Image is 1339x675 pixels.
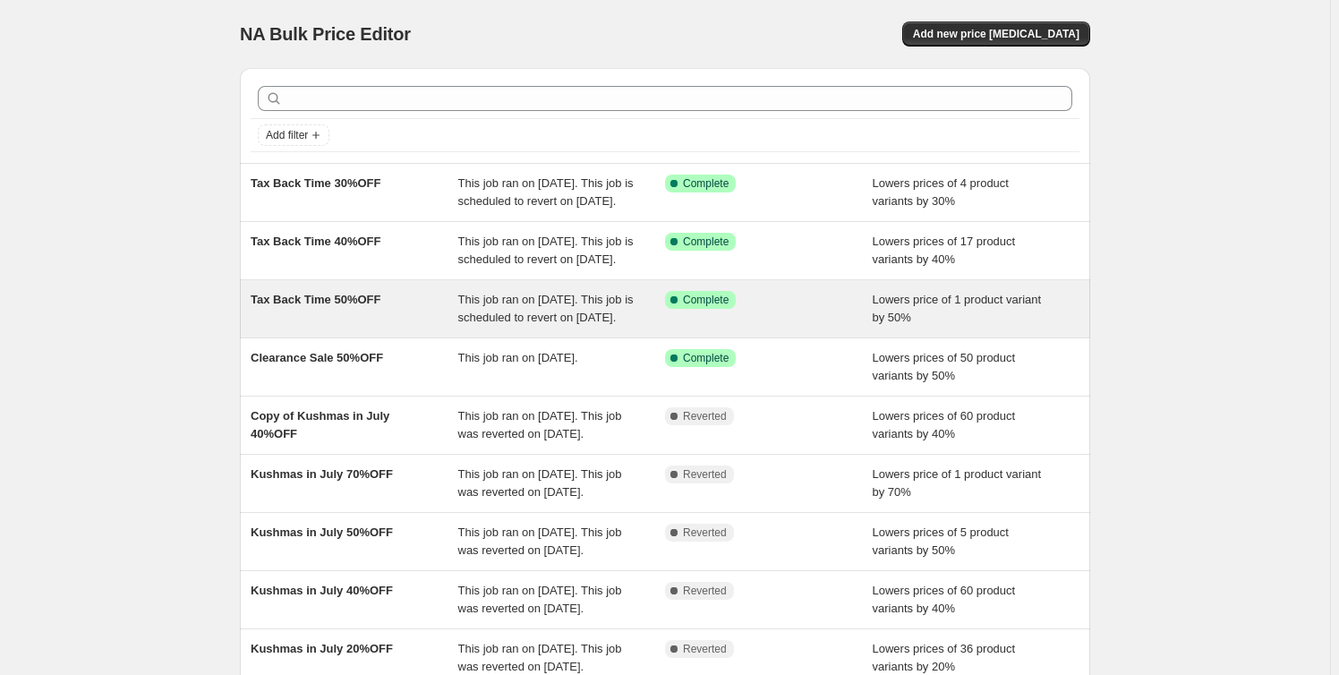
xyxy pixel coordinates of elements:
span: Lowers prices of 60 product variants by 40% [873,584,1016,615]
span: This job ran on [DATE]. This job is scheduled to revert on [DATE]. [458,176,634,208]
button: Add new price [MEDICAL_DATA] [902,21,1090,47]
span: Lowers prices of 36 product variants by 20% [873,642,1016,673]
span: Lowers prices of 50 product variants by 50% [873,351,1016,382]
span: This job ran on [DATE]. This job was reverted on [DATE]. [458,409,622,440]
span: Tax Back Time 40%OFF [251,235,380,248]
span: Complete [683,351,729,365]
span: Reverted [683,409,727,423]
span: Kushmas in July 50%OFF [251,525,393,539]
span: This job ran on [DATE]. This job was reverted on [DATE]. [458,467,622,499]
span: This job ran on [DATE]. This job is scheduled to revert on [DATE]. [458,293,634,324]
span: This job ran on [DATE]. [458,351,578,364]
span: NA Bulk Price Editor [240,24,411,44]
span: Reverted [683,584,727,598]
span: Reverted [683,467,727,482]
span: Tax Back Time 50%OFF [251,293,380,306]
span: Reverted [683,642,727,656]
span: Lowers prices of 5 product variants by 50% [873,525,1009,557]
span: Complete [683,293,729,307]
span: Add filter [266,128,308,142]
span: Add new price [MEDICAL_DATA] [913,27,1079,41]
button: Add filter [258,124,329,146]
span: Kushmas in July 40%OFF [251,584,393,597]
span: Lowers price of 1 product variant by 50% [873,293,1042,324]
span: Lowers prices of 60 product variants by 40% [873,409,1016,440]
span: Lowers price of 1 product variant by 70% [873,467,1042,499]
span: Copy of Kushmas in July 40%OFF [251,409,389,440]
span: Complete [683,176,729,191]
span: Tax Back Time 30%OFF [251,176,380,190]
span: This job ran on [DATE]. This job was reverted on [DATE]. [458,525,622,557]
span: Lowers prices of 4 product variants by 30% [873,176,1009,208]
span: Clearance Sale 50%OFF [251,351,383,364]
span: Complete [683,235,729,249]
span: This job ran on [DATE]. This job was reverted on [DATE]. [458,642,622,673]
span: Reverted [683,525,727,540]
span: This job ran on [DATE]. This job is scheduled to revert on [DATE]. [458,235,634,266]
span: Lowers prices of 17 product variants by 40% [873,235,1016,266]
span: Kushmas in July 20%OFF [251,642,393,655]
span: This job ran on [DATE]. This job was reverted on [DATE]. [458,584,622,615]
span: Kushmas in July 70%OFF [251,467,393,481]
